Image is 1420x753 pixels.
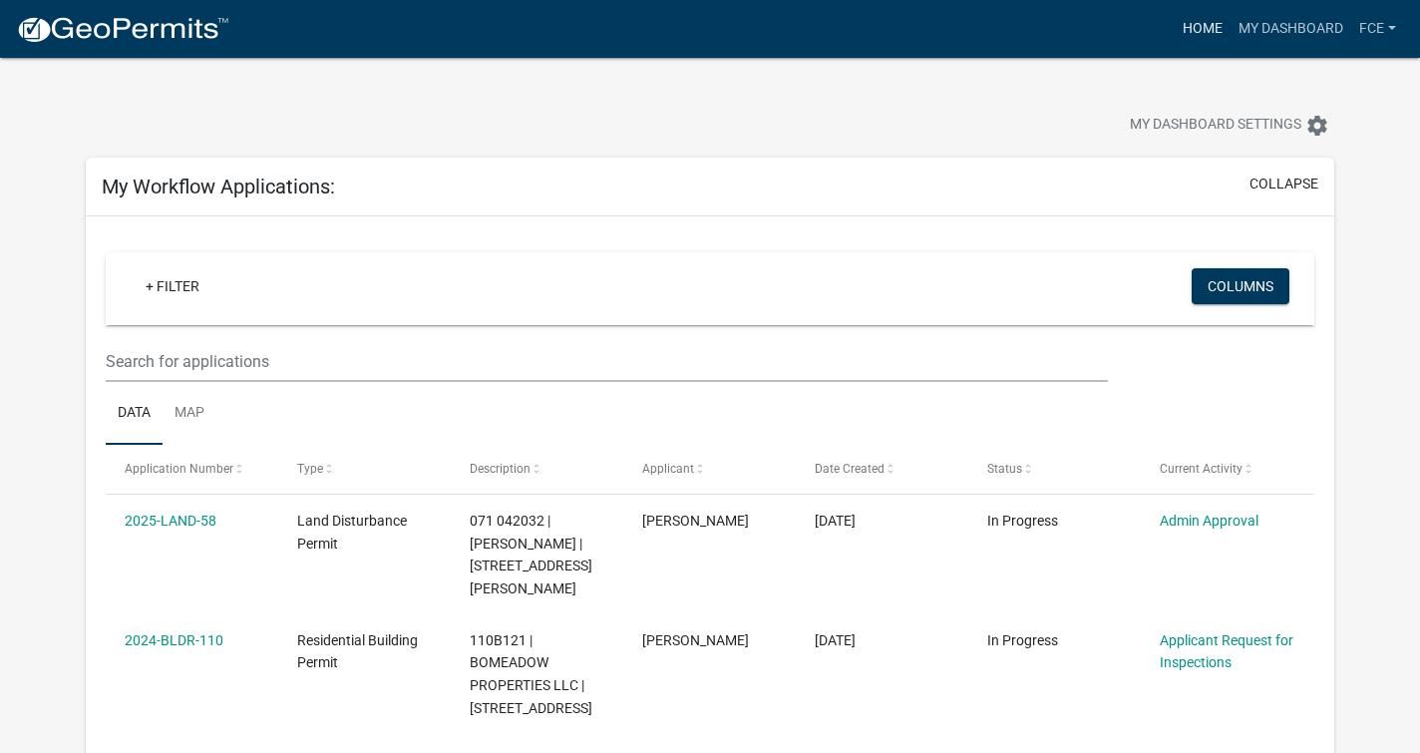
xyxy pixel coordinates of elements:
span: Applicant [642,462,694,476]
span: My Dashboard Settings [1130,114,1301,138]
span: Lucynthia Ellis [642,513,749,529]
span: 110B121 | BOMEADOW PROPERTIES LLC | 991 CROOKED CREEK RD [470,632,592,716]
a: Data [106,382,163,446]
span: 04/09/2024 [815,632,856,648]
span: Description [470,462,531,476]
span: Current Activity [1160,462,1242,476]
a: Home [1175,10,1231,48]
datatable-header-cell: Description [451,445,623,493]
datatable-header-cell: Date Created [796,445,968,493]
h5: My Workflow Applications: [102,175,335,198]
span: Application Number [125,462,233,476]
a: Admin Approval [1160,513,1258,529]
span: In Progress [987,632,1058,648]
span: Land Disturbance Permit [297,513,407,552]
button: My Dashboard Settingssettings [1114,106,1345,145]
button: Columns [1192,268,1289,304]
i: settings [1305,114,1329,138]
span: In Progress [987,513,1058,529]
a: My Dashboard [1231,10,1351,48]
datatable-header-cell: Current Activity [1141,445,1313,493]
span: Residential Building Permit [297,632,418,671]
span: Status [987,462,1022,476]
input: Search for applications [106,341,1108,382]
datatable-header-cell: Status [968,445,1141,493]
button: collapse [1249,174,1318,194]
span: 071 042032 | Lucynthia Ellis | 113 SUGAR WOODS DR [470,513,592,596]
datatable-header-cell: Type [278,445,451,493]
a: 2024-BLDR-110 [125,632,223,648]
datatable-header-cell: Applicant [623,445,796,493]
a: FCE [1351,10,1404,48]
a: Map [163,382,216,446]
span: 09/30/2025 [815,513,856,529]
a: Applicant Request for Inspections [1160,632,1293,671]
span: Date Created [815,462,885,476]
span: Type [297,462,323,476]
datatable-header-cell: Application Number [106,445,278,493]
span: Lucynthia Ellis [642,632,749,648]
a: + Filter [130,268,215,304]
a: 2025-LAND-58 [125,513,216,529]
